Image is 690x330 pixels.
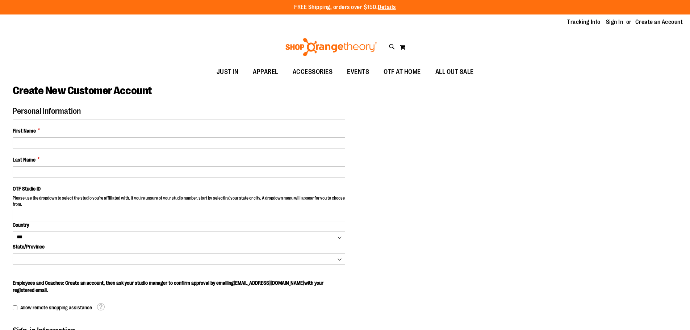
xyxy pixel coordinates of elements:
span: ACCESSORIES [293,64,333,80]
span: First Name [13,127,36,134]
span: Employees and Coaches: Create an account, then ask your studio manager to confirm approval by ema... [13,280,323,293]
span: Last Name [13,156,35,163]
span: OTF Studio ID [13,186,41,192]
span: State/Province [13,244,45,250]
span: ALL OUT SALE [435,64,474,80]
span: OTF AT HOME [384,64,421,80]
a: Sign In [606,18,623,26]
p: Please use the dropdown to select the studio you're affiliated with. If you're unsure of your stu... [13,195,345,209]
span: JUST IN [217,64,239,80]
span: EVENTS [347,64,369,80]
img: Shop Orangetheory [284,38,378,56]
a: Tracking Info [567,18,601,26]
span: APPAREL [253,64,278,80]
span: Create New Customer Account [13,84,152,97]
a: Details [378,4,396,11]
a: Create an Account [635,18,683,26]
span: Personal Information [13,106,81,116]
span: Allow remote shopping assistance [20,305,92,310]
p: FREE Shipping, orders over $150. [294,3,396,12]
span: Country [13,222,29,228]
